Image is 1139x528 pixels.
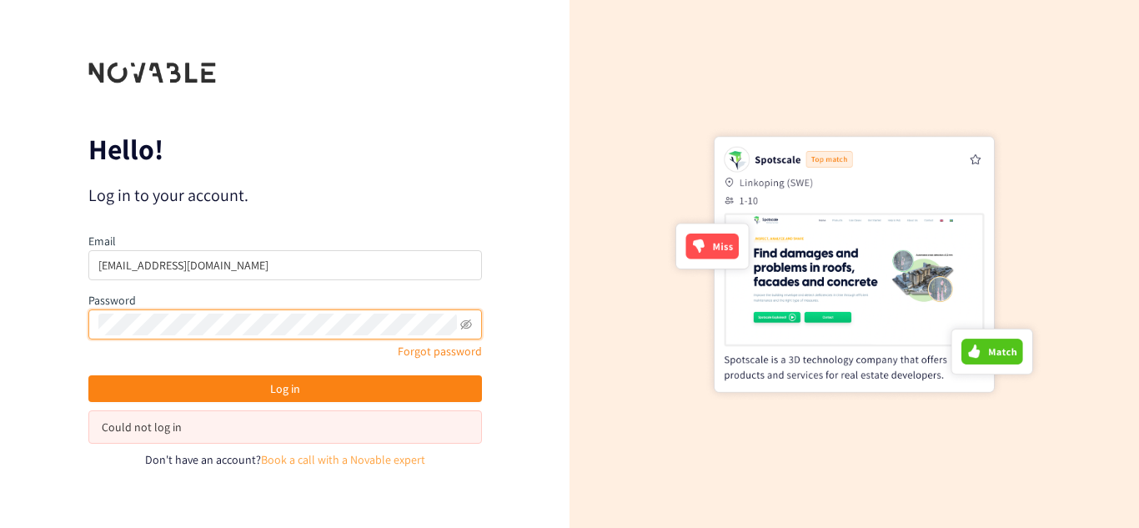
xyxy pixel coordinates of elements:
[460,319,472,330] span: eye-invisible
[88,234,116,249] label: Email
[145,452,261,467] span: Don't have an account?
[261,452,425,467] a: Book a call with a Novable expert
[102,418,469,436] div: Could not log in
[88,293,136,308] label: Password
[398,344,482,359] a: Forgot password
[88,184,482,207] p: Log in to your account.
[1056,448,1139,528] iframe: Chat Widget
[270,380,300,398] span: Log in
[88,375,482,402] button: Log in
[1056,448,1139,528] div: Widget de chat
[88,136,482,163] p: Hello!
